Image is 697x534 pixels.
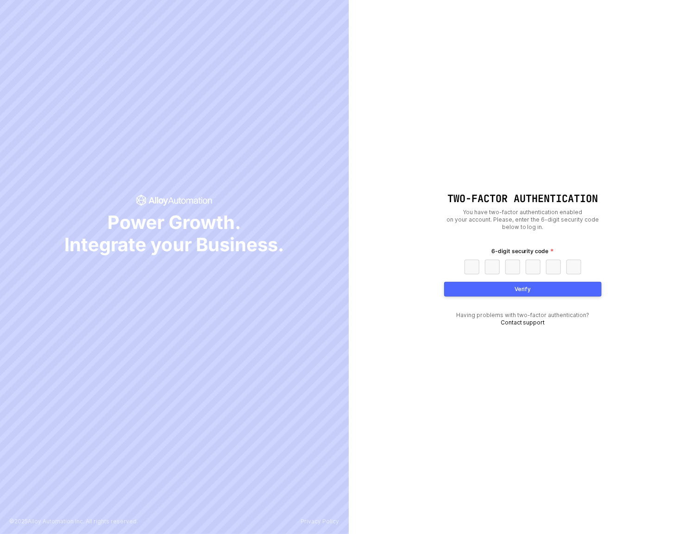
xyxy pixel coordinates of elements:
button: Verify [444,282,602,297]
div: Verify [515,286,531,293]
a: Contact support [501,319,545,326]
h1: Two-Factor Authentication [444,193,602,205]
a: Privacy Policy [301,518,339,525]
div: You have two-factor authentication enabled on your account. Please, enter the 6-digit security co... [444,209,602,231]
label: 6-digit security code [491,247,554,256]
p: © 2025 Alloy Automation Inc. All rights reserved. [9,518,138,525]
div: Having problems with two-factor authentication? [444,311,602,326]
span: icon-success [136,195,213,206]
span: Power Growth. Integrate your Business. [64,211,284,256]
